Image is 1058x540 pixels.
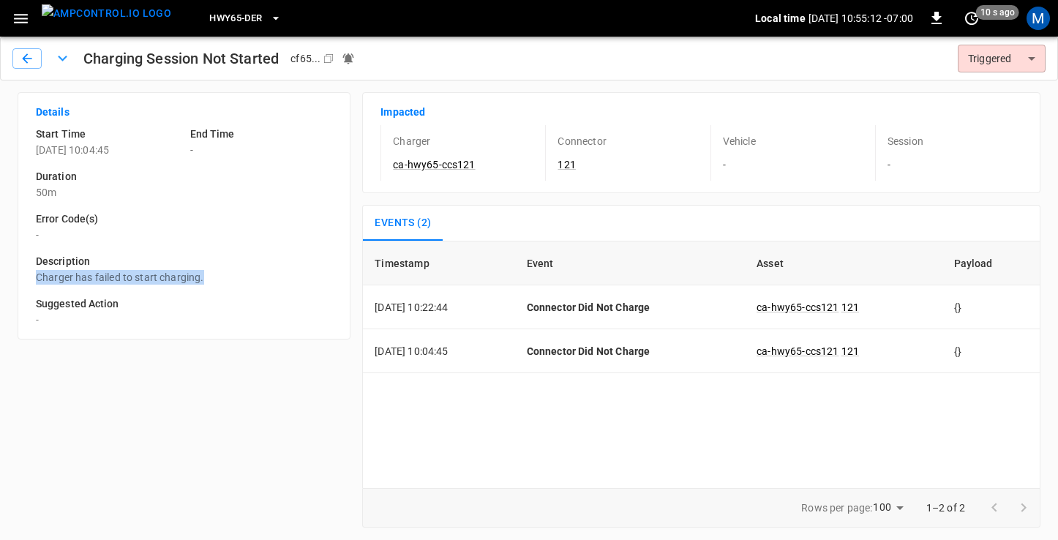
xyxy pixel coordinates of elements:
h1: Charging Session Not Started [83,47,279,70]
h6: Error Code(s) [36,211,332,228]
td: [DATE] 10:04:45 [363,329,514,373]
table: sessions table [363,241,1040,373]
span: HWY65-DER [209,10,262,27]
div: Triggered [958,45,1046,72]
p: Connector [558,134,606,149]
a: 121 [841,345,859,357]
td: {} [942,285,1040,329]
div: - [875,125,1022,181]
button: HWY65-DER [203,4,287,33]
a: 121 [841,301,859,313]
p: - [36,312,332,327]
span: 10 s ago [976,5,1019,20]
th: Payload [942,241,1040,285]
p: 1–2 of 2 [926,500,965,515]
th: Asset [745,241,942,285]
div: - [710,125,858,181]
p: 50m [36,185,332,200]
a: ca-hwy65-ccs121 [757,301,838,313]
h6: Duration [36,169,332,185]
div: sessions table [362,241,1040,488]
th: Timestamp [363,241,514,285]
a: ca-hwy65-ccs121 [393,159,475,170]
button: set refresh interval [960,7,983,30]
p: Charger has failed to start charging. [36,270,332,285]
p: Session [888,134,923,149]
div: profile-icon [1027,7,1050,30]
p: Connector Did Not Charge [527,344,734,359]
div: copy [322,50,337,67]
td: {} [942,329,1040,373]
p: [DATE] 10:55:12 -07:00 [808,11,913,26]
div: 100 [873,497,908,518]
h6: End Time [190,127,333,143]
p: Impacted [380,105,1022,119]
th: Event [515,241,746,285]
p: Rows per page: [801,500,872,515]
div: cf65 ... [290,51,323,66]
p: - [190,143,333,157]
h6: Description [36,254,332,270]
a: ca-hwy65-ccs121 [757,345,838,357]
p: Vehicle [723,134,756,149]
p: [DATE] 10:04:45 [36,143,179,157]
p: Charger [393,134,430,149]
td: [DATE] 10:22:44 [363,285,514,329]
div: Notifications sent [342,52,355,65]
p: - [36,228,332,242]
button: Events (2) [363,206,443,241]
a: 121 [558,159,575,170]
img: ampcontrol.io logo [42,4,171,23]
h6: Start Time [36,127,179,143]
p: Connector Did Not Charge [527,300,734,315]
h6: Suggested Action [36,296,332,312]
p: Local time [755,11,806,26]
